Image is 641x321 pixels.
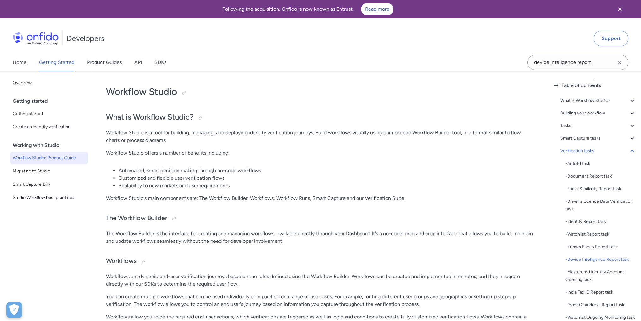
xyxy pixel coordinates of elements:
h3: Workflows [106,256,534,266]
input: Onfido search input field [527,55,628,70]
a: -Facial Similarity Report task [565,185,636,193]
a: SDKs [154,54,166,71]
p: Workflows are dynamic end-user verification journeys based on the rules defined using the Workflo... [106,273,534,288]
div: - Proof Of address Report task [565,301,636,309]
a: Smart Capture tasks [560,135,636,142]
a: Verification tasks [560,147,636,155]
a: Tasks [560,122,636,130]
div: Working with Studio [13,139,90,152]
a: Migrating to Studio [10,165,88,178]
a: -Proof Of address Report task [565,301,636,309]
span: Overview [13,79,85,87]
a: Workflow Studio: Product Guide [10,152,88,164]
span: Studio Workflow best practices [13,194,85,201]
a: -Watchlist Report task [565,231,636,238]
p: Workflow Studio's main components are: The Workflow Builder, Workflows, Workflow Runs, Smart Capt... [106,195,534,202]
svg: Clear search field button [616,59,623,67]
div: Getting started [13,95,90,108]
a: API [134,54,142,71]
div: - Autofill task [565,160,636,167]
a: -Device Intelligence Report task [565,256,636,263]
div: - Driver's Licence Data Verification task [565,198,636,213]
span: Migrating to Studio [13,167,85,175]
a: Getting Started [39,54,74,71]
a: -Known Faces Report task [565,243,636,251]
h1: Workflow Studio [106,85,534,98]
div: Table of contents [551,82,636,89]
h1: Developers [67,33,104,44]
div: Cookie Preferences [6,302,22,318]
div: - Device Intelligence Report task [565,256,636,263]
p: You can create multiple workflows that can be used individually or in parallel for a range of use... [106,293,534,308]
h2: What is Workflow Studio? [106,112,534,123]
a: Smart Capture Link [10,178,88,191]
a: Building your workflow [560,109,636,117]
span: Workflow Studio: Product Guide [13,154,85,162]
a: -India Tax ID Report task [565,289,636,296]
li: Customized and flexible user verification flows [119,174,534,182]
p: Workflow Studio is a tool for building, managing, and deploying identity verification journeys. B... [106,129,534,144]
a: Overview [10,77,88,89]
p: Workflow Studio offers a number of benefits including: [106,149,534,157]
a: Product Guides [87,54,122,71]
a: -Driver's Licence Data Verification task [565,198,636,213]
li: Automated, smart decision making through no-code workflows [119,167,534,174]
a: -Mastercard Identity Account Opening task [565,268,636,283]
a: -Autofill task [565,160,636,167]
a: Read more [361,3,393,15]
a: What is Workflow Studio? [560,97,636,104]
span: Smart Capture Link [13,181,85,188]
div: - Watchlist Report task [565,231,636,238]
p: The Workflow Builder is the interface for creating and managing workflows, available directly thr... [106,230,534,245]
div: - Identity Report task [565,218,636,225]
a: -Document Report task [565,172,636,180]
button: Close banner [608,1,632,17]
a: Home [13,54,26,71]
li: Scalability to new markets and user requirements [119,182,534,190]
span: Create an identity verification [13,123,85,131]
div: - Mastercard Identity Account Opening task [565,268,636,283]
img: Onfido Logo [13,32,59,45]
div: Following the acquisition, Onfido is now known as Entrust. [8,3,608,15]
a: Studio Workflow best practices [10,191,88,204]
div: - Known Faces Report task [565,243,636,251]
div: - Document Report task [565,172,636,180]
a: -Identity Report task [565,218,636,225]
a: Create an identity verification [10,121,88,133]
div: - Facial Similarity Report task [565,185,636,193]
span: Getting started [13,110,85,118]
a: Support [594,31,628,46]
a: Getting started [10,108,88,120]
div: - India Tax ID Report task [565,289,636,296]
button: Open Preferences [6,302,22,318]
svg: Close banner [616,5,624,13]
h3: The Workflow Builder [106,213,534,224]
